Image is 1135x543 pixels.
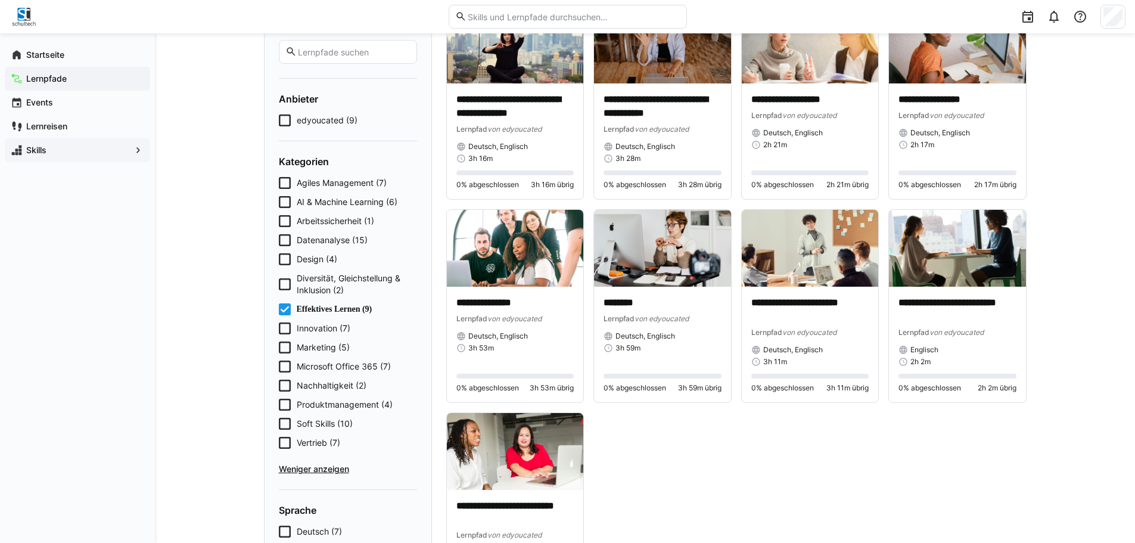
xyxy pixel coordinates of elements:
span: Deutsch, Englisch [615,331,675,341]
span: 0% abgeschlossen [604,383,666,393]
span: von edyoucated [782,328,837,337]
h4: Anbieter [279,93,417,105]
span: 3h 53m [468,343,494,353]
span: Nachhaltigkeit (2) [297,380,366,392]
span: 2h 2m übrig [978,383,1016,393]
span: 2h 2m [910,357,931,367]
span: 2h 21m [763,140,787,150]
span: Deutsch, Englisch [763,128,823,138]
span: Lernpfad [751,328,782,337]
span: von edyoucated [487,125,542,134]
img: image [447,413,584,490]
span: Datenanalyse (15) [297,234,368,246]
span: Deutsch, Englisch [468,142,528,151]
span: Deutsch, Englisch [615,142,675,151]
span: 2h 21m übrig [826,180,869,190]
span: von edyoucated [929,328,984,337]
span: 3h 59m übrig [678,383,722,393]
img: image [889,210,1026,287]
span: von edyoucated [635,314,689,323]
span: Weniger anzeigen [279,463,417,475]
img: image [742,7,879,83]
span: 3h 53m übrig [530,383,574,393]
span: Diversität, Gleichstellung & Inklusion (2) [297,272,417,296]
input: Skills und Lernpfade durchsuchen… [467,11,680,22]
span: Deutsch (7) [297,526,342,538]
h4: Sprache [279,504,417,516]
span: von edyoucated [782,111,837,120]
span: Produktmanagement (4) [297,399,393,411]
span: Lernpfad [604,314,635,323]
span: Lernpfad [751,111,782,120]
img: image [447,7,584,83]
input: Lernpfade suchen [297,46,410,57]
span: 0% abgeschlossen [898,383,961,393]
span: Deutsch, Englisch [468,331,528,341]
span: 3h 28m übrig [678,180,722,190]
span: Soft Skills (10) [297,418,353,430]
span: Lernpfad [604,125,635,134]
span: 0% abgeschlossen [751,180,814,190]
span: 0% abgeschlossen [898,180,961,190]
span: 3h 11m übrig [826,383,869,393]
span: Arbeitssicherheit (1) [297,215,374,227]
span: 0% abgeschlossen [751,383,814,393]
span: 0% abgeschlossen [456,180,519,190]
span: Design (4) [297,253,337,265]
span: Agiles Management (7) [297,177,387,189]
span: Lernpfad [898,328,929,337]
span: Deutsch, Englisch [763,345,823,355]
span: Marketing (5) [297,342,350,353]
span: edyoucated (9) [297,114,357,126]
span: 3h 16m [468,154,493,163]
span: 0% abgeschlossen [456,383,519,393]
span: von edyoucated [487,314,542,323]
img: image [447,210,584,287]
span: Lernpfad [456,530,487,539]
span: Effektives Lernen (9) [297,303,372,315]
img: image [889,7,1026,83]
span: von edyoucated [635,125,689,134]
img: image [594,7,731,83]
span: Microsoft Office 365 (7) [297,361,391,373]
h4: Kategorien [279,156,417,167]
span: Vertrieb (7) [297,437,340,449]
span: Lernpfad [456,314,487,323]
span: von edyoucated [929,111,984,120]
span: Innovation (7) [297,322,350,334]
span: 2h 17m [910,140,934,150]
img: image [742,210,879,287]
span: 2h 17m übrig [974,180,1016,190]
span: Lernpfad [898,111,929,120]
span: 3h 11m [763,357,787,367]
img: image [594,210,731,287]
span: Englisch [910,345,938,355]
span: AI & Machine Learning (6) [297,196,397,208]
span: Deutsch, Englisch [910,128,970,138]
span: 3h 28m [615,154,640,163]
span: 3h 16m übrig [531,180,574,190]
span: 3h 59m [615,343,640,353]
span: von edyoucated [487,530,542,539]
span: Lernpfad [456,125,487,134]
span: 0% abgeschlossen [604,180,666,190]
